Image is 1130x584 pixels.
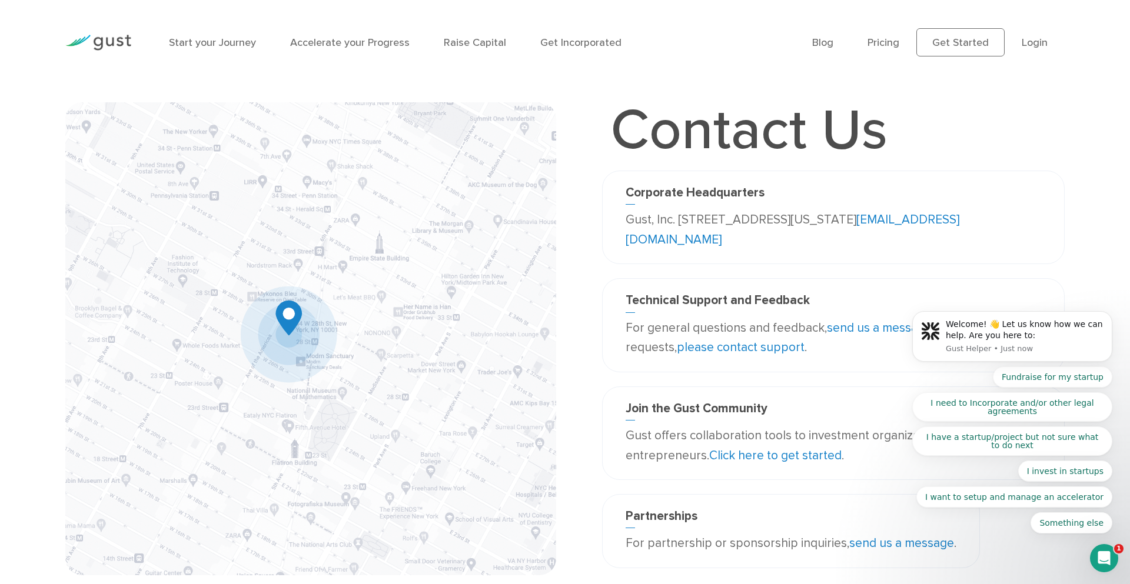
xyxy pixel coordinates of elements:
a: Raise Capital [444,36,506,49]
a: Accelerate your Progress [290,36,410,49]
a: [EMAIL_ADDRESS][DOMAIN_NAME] [626,212,959,247]
h3: Partnerships [626,509,956,528]
a: send us a message [827,321,932,335]
iframe: Intercom notifications message [895,126,1130,552]
a: Start your Journey [169,36,256,49]
a: Blog [812,36,833,49]
h3: Corporate Headquarters [626,185,1041,205]
img: Gust Logo [65,35,131,51]
a: Get Incorporated [540,36,621,49]
p: Gust offers collaboration tools to investment organizations and entrepreneurs. . [626,426,1041,465]
a: Get Started [916,28,1005,56]
p: Gust, Inc. [STREET_ADDRESS][US_STATE] [626,210,1041,249]
h1: Contact Us [602,102,896,159]
a: Click here to get started [709,448,842,463]
a: Pricing [868,36,899,49]
iframe: Chat Widget [928,457,1130,584]
h3: Join the Gust Community [626,401,1041,421]
a: please contact support [677,340,805,355]
img: Map [65,102,556,575]
p: For general questions and feedback, . For support requests, . [626,318,1041,358]
h3: Technical Support and Feedback [626,293,1041,312]
a: Login [1022,36,1048,49]
a: send us a message [849,536,954,550]
p: For partnership or sponsorship inquiries, . [626,533,956,553]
